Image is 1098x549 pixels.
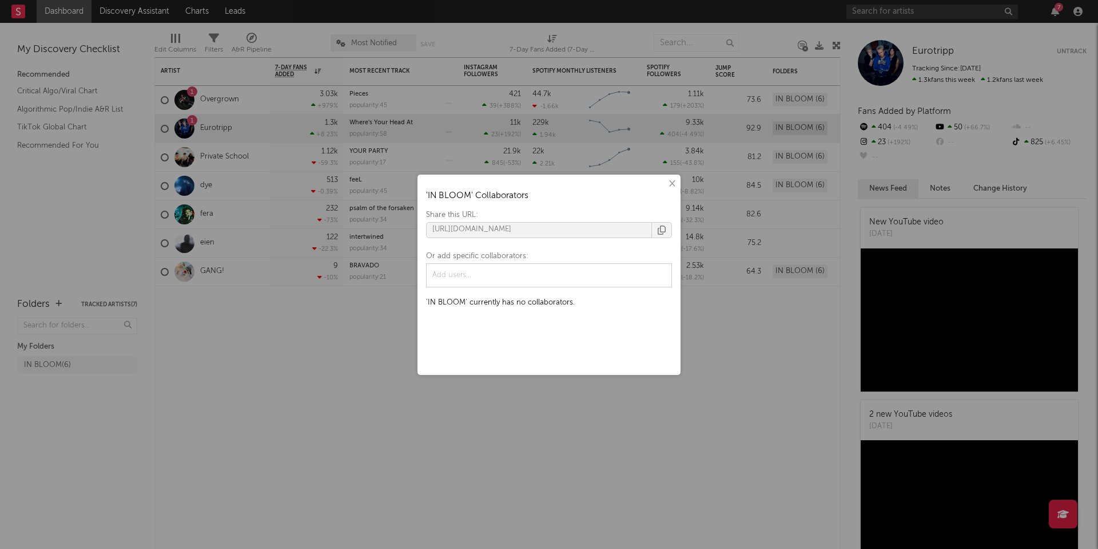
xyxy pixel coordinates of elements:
h3: ' IN BLOOM ' Collaborators [426,189,672,203]
button: × [665,177,678,190]
div: ' IN BLOOM ' currently has no collaborators. [426,296,672,310]
input: Add users... [429,267,512,284]
div: Or add specific collaborators: [426,250,672,263]
div: Share this URL: [426,208,672,222]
